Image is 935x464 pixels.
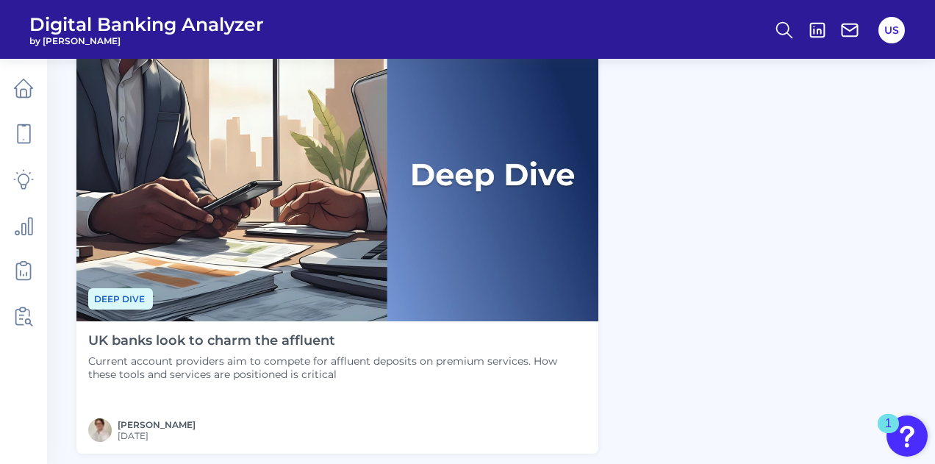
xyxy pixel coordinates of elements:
a: [PERSON_NAME] [118,419,196,430]
span: Deep dive [88,288,153,310]
p: Current account providers aim to compete for affluent deposits on premium services. How these too... [88,354,587,381]
span: [DATE] [118,430,196,441]
span: Digital Banking Analyzer [29,13,264,35]
div: 1 [885,424,892,443]
button: US [878,17,905,43]
h4: UK banks look to charm the affluent [88,333,587,349]
a: Deep dive [88,291,153,305]
span: by [PERSON_NAME] [29,35,264,46]
img: Deep Dives with Right Label (2).png [76,27,598,321]
button: Open Resource Center, 1 new notification [886,415,928,457]
img: MIchael McCaw [88,418,112,442]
